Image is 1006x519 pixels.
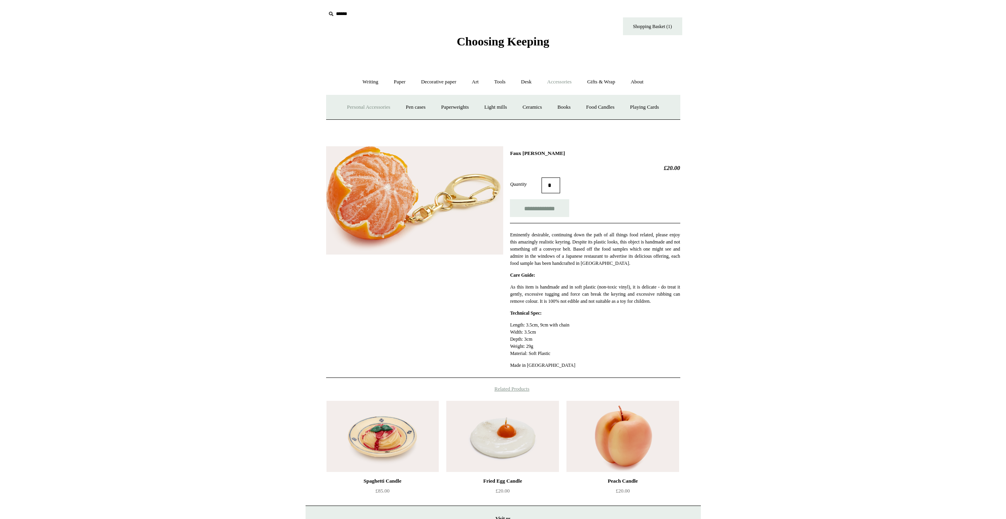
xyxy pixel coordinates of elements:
[579,97,622,118] a: Food Candles
[623,17,682,35] a: Shopping Basket (1)
[568,476,677,486] div: Peach Candle
[566,476,679,509] a: Peach Candle £20.00
[448,476,557,486] div: Fried Egg Candle
[340,97,397,118] a: Personal Accessories
[566,401,679,472] a: Peach Candle Peach Candle
[580,72,622,92] a: Gifts & Wrap
[514,72,539,92] a: Desk
[465,72,486,92] a: Art
[510,283,680,305] p: As this item is handmade and in soft plastic (non-toxic vinyl), it is delicate - do treat it gent...
[398,97,432,118] a: Pen cases
[306,386,701,392] h4: Related Products
[477,97,514,118] a: Light mills
[355,72,385,92] a: Writing
[566,401,679,472] img: Peach Candle
[510,272,535,278] strong: Care Guide:
[457,35,549,48] span: Choosing Keeping
[326,146,503,255] img: Faux Clementine Keyring
[515,97,549,118] a: Ceramics
[510,231,680,267] p: Eminently desirable, continuing down the path of all things food related, please enjoy this amazi...
[434,97,476,118] a: Paperweights
[510,181,542,188] label: Quantity
[387,72,413,92] a: Paper
[446,401,559,472] a: Fried Egg Candle Fried Egg Candle
[510,362,680,369] p: Made in [GEOGRAPHIC_DATA]
[550,97,578,118] a: Books
[327,476,439,509] a: Spaghetti Candle £85.00
[540,72,579,92] a: Accessories
[510,321,680,357] p: Length: 3.5cm, 9cm with chain Width: 3.5cm Depth: 3cm Weight: 29g Material: Soft Plastic
[327,401,439,472] img: Spaghetti Candle
[510,150,680,157] h1: Faux [PERSON_NAME]
[487,72,513,92] a: Tools
[496,488,510,494] span: £20.00
[623,72,651,92] a: About
[327,401,439,472] a: Spaghetti Candle Spaghetti Candle
[414,72,463,92] a: Decorative paper
[623,97,666,118] a: Playing Cards
[376,488,390,494] span: £85.00
[457,41,549,47] a: Choosing Keeping
[510,310,542,316] strong: Technical Spec:
[328,476,437,486] div: Spaghetti Candle
[446,401,559,472] img: Fried Egg Candle
[616,488,630,494] span: £20.00
[510,164,680,172] h2: £20.00
[446,476,559,509] a: Fried Egg Candle £20.00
